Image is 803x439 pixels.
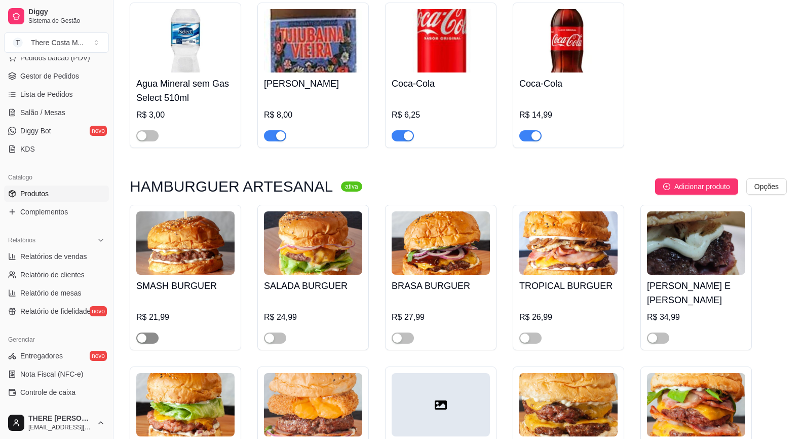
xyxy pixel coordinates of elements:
img: product-image [392,9,490,72]
div: R$ 34,99 [647,311,745,323]
h3: HAMBURGUER ARTESANAL [130,180,333,193]
img: product-image [647,373,745,436]
span: Diggy Bot [20,126,51,136]
span: Controle de caixa [20,387,75,397]
span: Pedidos balcão (PDV) [20,53,90,63]
a: Complementos [4,204,109,220]
a: Relatórios de vendas [4,248,109,265]
img: product-image [519,211,618,275]
h4: SALADA BURGUER [264,279,362,293]
img: product-image [519,9,618,72]
span: Adicionar produto [674,181,730,192]
img: product-image [136,211,235,275]
button: Opções [746,178,787,195]
span: Salão / Mesas [20,107,65,118]
img: product-image [136,9,235,72]
div: Catálogo [4,169,109,186]
div: R$ 3,00 [136,109,235,121]
div: R$ 24,99 [264,311,362,323]
span: plus-circle [663,183,670,190]
span: Complementos [20,207,68,217]
div: R$ 21,99 [136,311,235,323]
span: KDS [20,144,35,154]
span: Controle de fiado [20,406,74,416]
a: Salão / Mesas [4,104,109,121]
h4: Coca-Cola [519,77,618,91]
button: Select a team [4,32,109,53]
a: Controle de caixa [4,384,109,400]
a: Entregadoresnovo [4,348,109,364]
a: Gestor de Pedidos [4,68,109,84]
a: Relatório de clientes [4,267,109,283]
h4: Coca-Cola [392,77,490,91]
span: T [13,38,23,48]
div: There Costa M ... [31,38,84,48]
img: product-image [264,211,362,275]
div: R$ 8,00 [264,109,362,121]
span: Lista de Pedidos [20,89,73,99]
span: Relatórios [8,236,35,244]
span: Produtos [20,189,49,199]
div: R$ 6,25 [392,109,490,121]
h4: BRASA BURGUER [392,279,490,293]
h4: TROPICAL BURGUER [519,279,618,293]
a: Nota Fiscal (NFC-e) [4,366,109,382]
span: Sistema de Gestão [28,17,105,25]
span: Relatório de mesas [20,288,82,298]
a: Controle de fiado [4,403,109,419]
span: [EMAIL_ADDRESS][DOMAIN_NAME] [28,423,93,431]
div: R$ 14,99 [519,109,618,121]
img: product-image [136,373,235,436]
span: THERE [PERSON_NAME] [28,414,93,423]
span: Diggy [28,8,105,17]
h4: Agua Mineral sem Gas Select 510ml [136,77,235,105]
span: Relatório de fidelidade [20,306,91,316]
div: R$ 27,99 [392,311,490,323]
a: DiggySistema de Gestão [4,4,109,28]
h4: SMASH BURGUER [136,279,235,293]
img: product-image [519,373,618,436]
a: Lista de Pedidos [4,86,109,102]
span: Gestor de Pedidos [20,71,79,81]
a: Diggy Botnovo [4,123,109,139]
sup: ativa [341,181,362,192]
button: Pedidos balcão (PDV) [4,50,109,66]
h4: [PERSON_NAME] [264,77,362,91]
span: Nota Fiscal (NFC-e) [20,369,83,379]
span: Relatório de clientes [20,270,85,280]
span: Relatórios de vendas [20,251,87,262]
img: product-image [264,373,362,436]
a: Produtos [4,186,109,202]
button: THERE [PERSON_NAME][EMAIL_ADDRESS][DOMAIN_NAME] [4,411,109,435]
h4: [PERSON_NAME] E [PERSON_NAME] [647,279,745,307]
img: product-image [264,9,362,72]
div: Gerenciar [4,332,109,348]
div: R$ 26,99 [519,311,618,323]
a: Relatório de mesas [4,285,109,301]
img: product-image [647,211,745,275]
span: Entregadores [20,351,63,361]
a: KDS [4,141,109,157]
img: product-image [392,211,490,275]
button: Adicionar produto [655,178,738,195]
span: Opções [754,181,779,192]
a: Relatório de fidelidadenovo [4,303,109,319]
